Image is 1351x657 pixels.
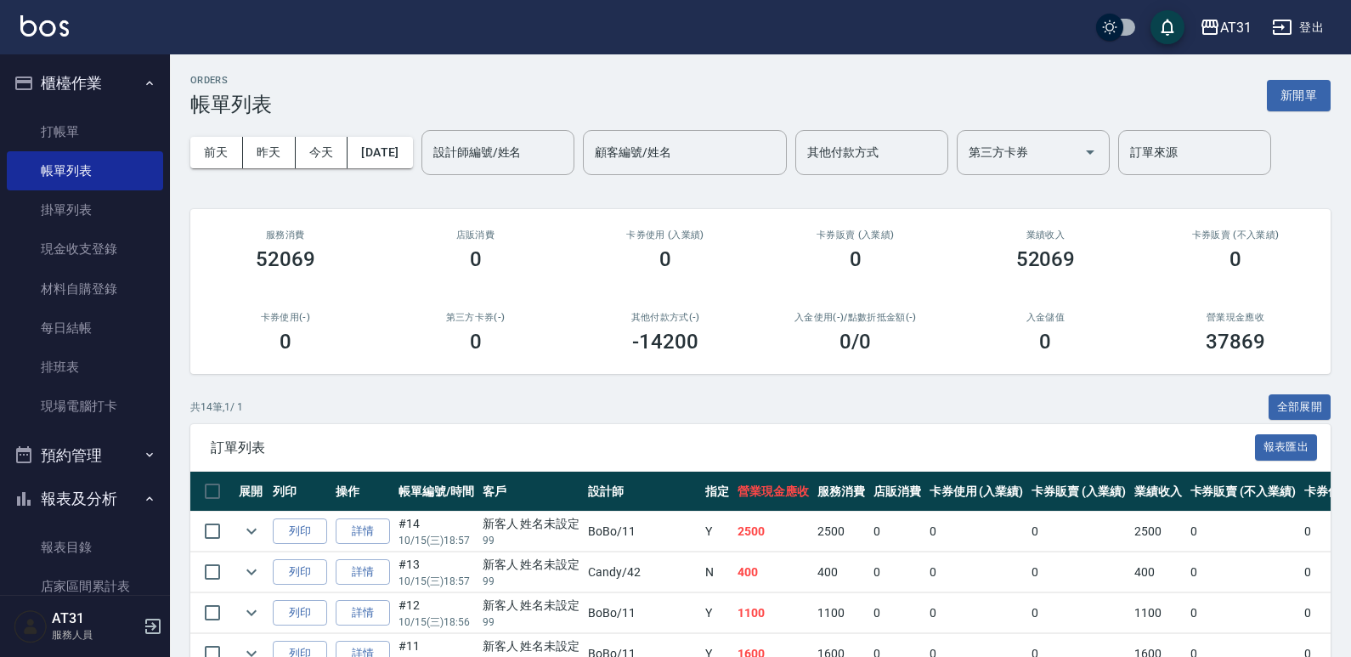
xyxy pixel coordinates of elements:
div: 新客人 姓名未設定 [483,515,580,533]
a: 新開單 [1267,87,1331,103]
h3: 服務消費 [211,229,360,241]
td: Y [701,512,733,552]
td: 0 [869,552,925,592]
a: 現金收支登錄 [7,229,163,269]
p: 10/15 (三) 18:57 [399,533,474,548]
a: 詳情 [336,559,390,586]
h2: 卡券販賣 (不入業績) [1161,229,1310,241]
button: 預約管理 [7,433,163,478]
p: 10/15 (三) 18:56 [399,615,474,630]
button: [DATE] [348,137,412,168]
h3: 0 [470,330,482,354]
button: AT31 [1193,10,1258,45]
td: 0 [1186,552,1300,592]
button: 昨天 [243,137,296,168]
h2: 卡券使用 (入業績) [591,229,740,241]
a: 每日結帳 [7,309,163,348]
h3: 0 [850,247,862,271]
h2: ORDERS [190,75,272,86]
a: 詳情 [336,600,390,626]
th: 設計師 [584,472,701,512]
td: 0 [1027,593,1130,633]
h3: 0 [280,330,291,354]
a: 打帳單 [7,112,163,151]
h3: 52069 [256,247,315,271]
img: Logo [20,15,69,37]
h3: 0 [470,247,482,271]
a: 店家區間累計表 [7,567,163,606]
td: Candy /42 [584,552,701,592]
button: 報表匯出 [1255,434,1318,461]
h5: AT31 [52,610,138,627]
p: 共 14 筆, 1 / 1 [190,399,243,415]
td: 0 [1186,512,1300,552]
a: 帳單列表 [7,151,163,190]
span: 訂單列表 [211,439,1255,456]
button: expand row [239,518,264,544]
button: Open [1077,139,1104,166]
td: BoBo /11 [584,512,701,552]
h2: 其他付款方式(-) [591,312,740,323]
button: 登出 [1265,12,1331,43]
h2: 卡券販賣 (入業績) [781,229,930,241]
th: 帳單編號/時間 [394,472,478,512]
h2: 入金使用(-) /點數折抵金額(-) [781,312,930,323]
div: 新客人 姓名未設定 [483,637,580,655]
th: 店販消費 [869,472,925,512]
div: AT31 [1220,17,1252,38]
button: save [1150,10,1184,44]
h3: 37869 [1206,330,1265,354]
button: 列印 [273,559,327,586]
a: 報表目錄 [7,528,163,567]
p: 99 [483,574,580,589]
h2: 業績收入 [971,229,1121,241]
h2: 入金儲值 [971,312,1121,323]
td: 0 [925,552,1028,592]
td: #12 [394,593,478,633]
td: BoBo /11 [584,593,701,633]
div: 新客人 姓名未設定 [483,556,580,574]
h2: 第三方卡券(-) [401,312,551,323]
td: 400 [733,552,813,592]
p: 99 [483,615,580,630]
th: 列印 [269,472,331,512]
div: 新客人 姓名未設定 [483,597,580,615]
h3: 帳單列表 [190,93,272,116]
p: 10/15 (三) 18:57 [399,574,474,589]
td: 0 [925,512,1028,552]
p: 99 [483,533,580,548]
h3: 0 [1229,247,1241,271]
th: 卡券販賣 (入業績) [1027,472,1130,512]
button: 全部展開 [1269,394,1331,421]
a: 掛單列表 [7,190,163,229]
h3: 52069 [1016,247,1076,271]
a: 材料自購登錄 [7,269,163,309]
th: 業績收入 [1130,472,1186,512]
td: Y [701,593,733,633]
button: 前天 [190,137,243,168]
td: 0 [1027,512,1130,552]
td: 1100 [733,593,813,633]
h2: 卡券使用(-) [211,312,360,323]
h3: 0 [659,247,671,271]
td: 0 [925,593,1028,633]
th: 展開 [235,472,269,512]
h2: 店販消費 [401,229,551,241]
h3: 0 [1039,330,1051,354]
button: expand row [239,600,264,626]
button: 櫃檯作業 [7,61,163,105]
button: 列印 [273,600,327,626]
th: 卡券使用 (入業績) [925,472,1028,512]
td: 400 [813,552,869,592]
th: 客戶 [478,472,585,512]
td: 400 [1130,552,1186,592]
a: 現場電腦打卡 [7,387,163,426]
td: N [701,552,733,592]
td: 1100 [813,593,869,633]
button: 新開單 [1267,80,1331,111]
h2: 營業現金應收 [1161,312,1310,323]
td: 2500 [733,512,813,552]
td: #13 [394,552,478,592]
a: 詳情 [336,518,390,545]
th: 服務消費 [813,472,869,512]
